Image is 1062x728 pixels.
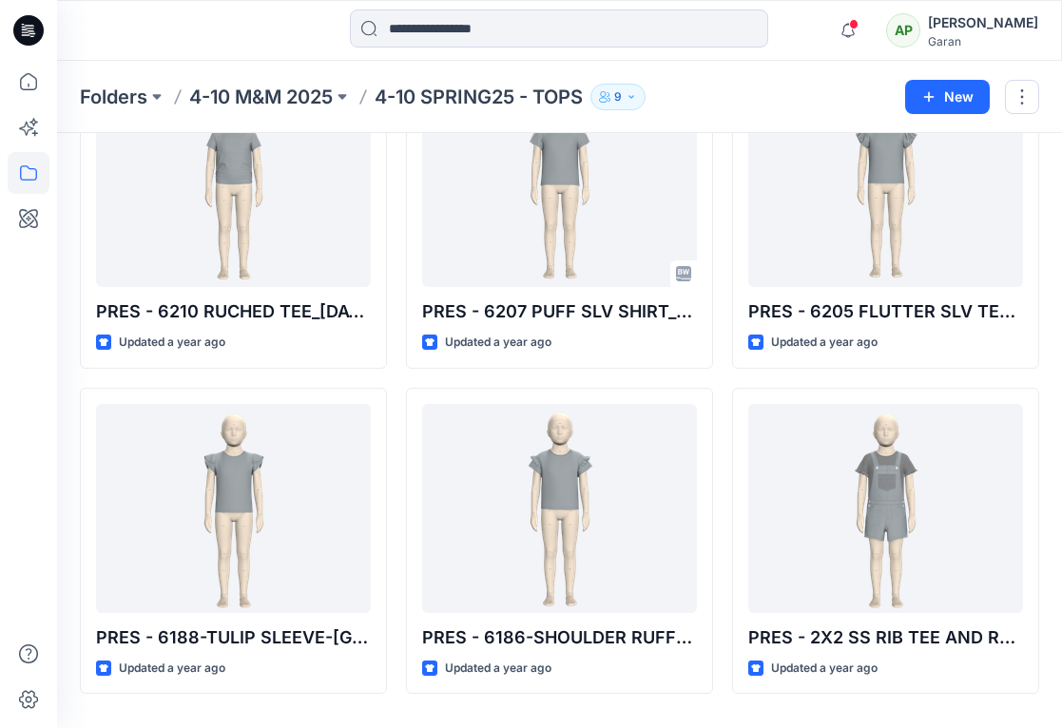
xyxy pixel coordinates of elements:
p: Updated a year ago [119,659,225,679]
p: PRES - 6188-TULIP SLEEVE-[GEOGRAPHIC_DATA] [96,624,371,651]
p: Updated a year ago [119,333,225,353]
a: PRES - 2X2 SS RIB TEE AND ROMPER_4.15.24 [748,404,1023,613]
p: Updated a year ago [445,333,551,353]
p: PRES - 2X2 SS RIB TEE AND ROMPER_[DATE] [748,624,1023,651]
a: Folders [80,84,147,110]
a: PRES - 6186-SHOULDER RUFFLE TEE [422,404,697,613]
a: PRES - 6188-TULIP SLEEVE-NZ [96,404,371,613]
p: Updated a year ago [771,659,878,679]
p: PRES - 6205 FLUTTER SLV TEE_SZ5T_[DATE] [748,298,1023,325]
p: 4-10 SPRING25 - TOPS [375,84,583,110]
p: Updated a year ago [445,659,551,679]
a: PRES - 6205 FLUTTER SLV TEE_SZ5T_4.18.24 [748,78,1023,287]
a: PRES - 6207 PUFF SLV SHIRT_3.26.24 [422,78,697,287]
p: 9 [614,86,622,107]
p: Updated a year ago [771,333,878,353]
div: AP [886,13,920,48]
p: PRES - 6207 PUFF SLV SHIRT_[DATE] [422,298,697,325]
a: 4-10 M&M 2025 [189,84,333,110]
button: 9 [590,84,646,110]
p: PRES - 6186-SHOULDER RUFFLE TEE [422,624,697,651]
button: New [905,80,990,114]
a: PRES - 6210 RUCHED TEE_4.10.24 [96,78,371,287]
p: PRES - 6210 RUCHED TEE_[DATE] [96,298,371,325]
div: Garan [928,34,1038,48]
div: [PERSON_NAME] [928,11,1038,34]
